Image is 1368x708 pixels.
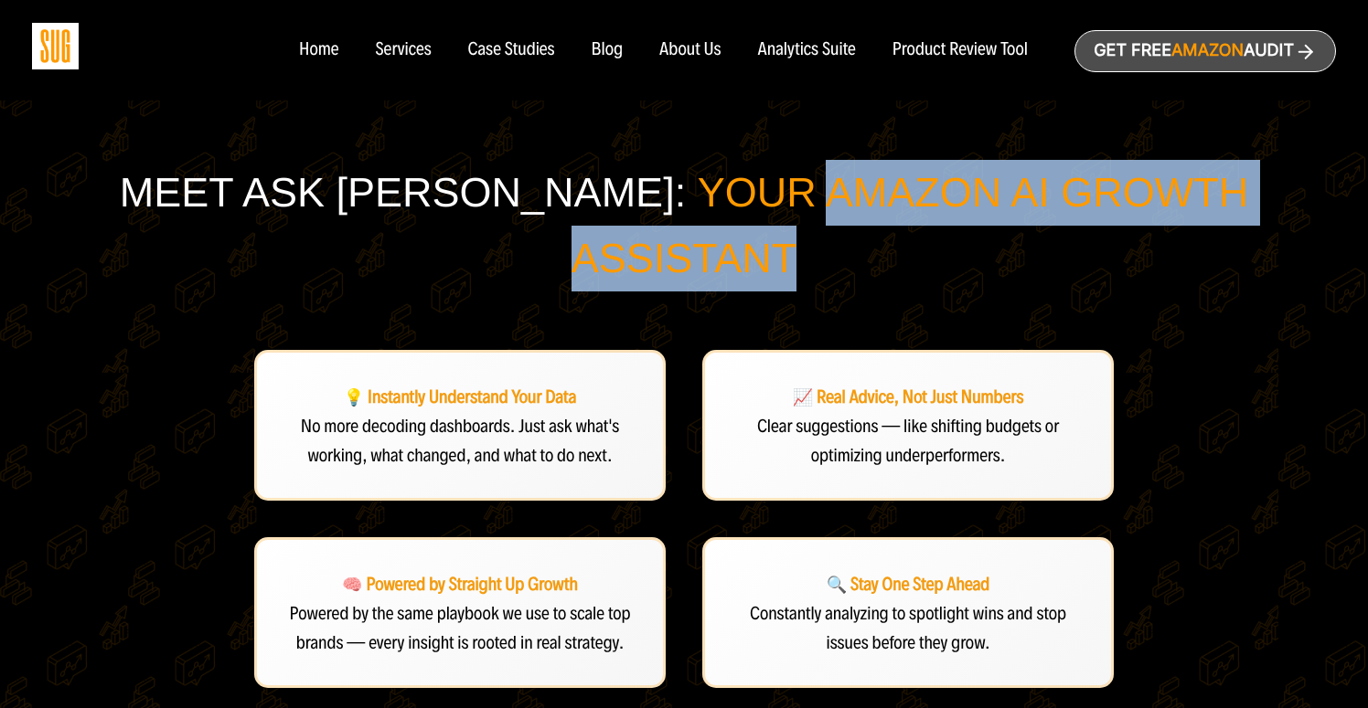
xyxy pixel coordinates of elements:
[1074,30,1336,72] a: Get freeAmazonAudit
[592,40,624,60] a: Blog
[468,40,555,60] a: Case Studies
[659,40,721,60] a: About Us
[289,603,630,654] span: Powered by the same playbook we use to scale top brands — every insight is rooted in real strategy.
[375,40,431,60] a: Services
[827,574,990,596] strong: 🔍 Stay One Step Ahead
[301,416,619,467] span: No more decoding dashboards. Just ask what's working, what changed, and what to do next.
[32,23,79,69] img: Sug
[1171,41,1244,60] span: Amazon
[793,386,1024,408] strong: 📈 Real Advice, Not Just Numbers
[757,416,1059,467] span: Clear suggestions — like shifting budgets or optimizing underperformers.
[758,40,856,60] a: Analytics Suite
[120,169,686,216] span: Meet Ask [PERSON_NAME]:
[572,169,1249,281] span: Your Amazon AI Growth Assistant
[342,574,578,596] strong: 🧠 Powered by Straight Up Growth
[299,40,338,60] a: Home
[892,40,1028,60] a: Product Review Tool
[344,386,577,408] strong: 💡 Instantly Understand Your Data
[750,603,1066,654] span: Constantly analyzing to spotlight wins and stop issues before they grow.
